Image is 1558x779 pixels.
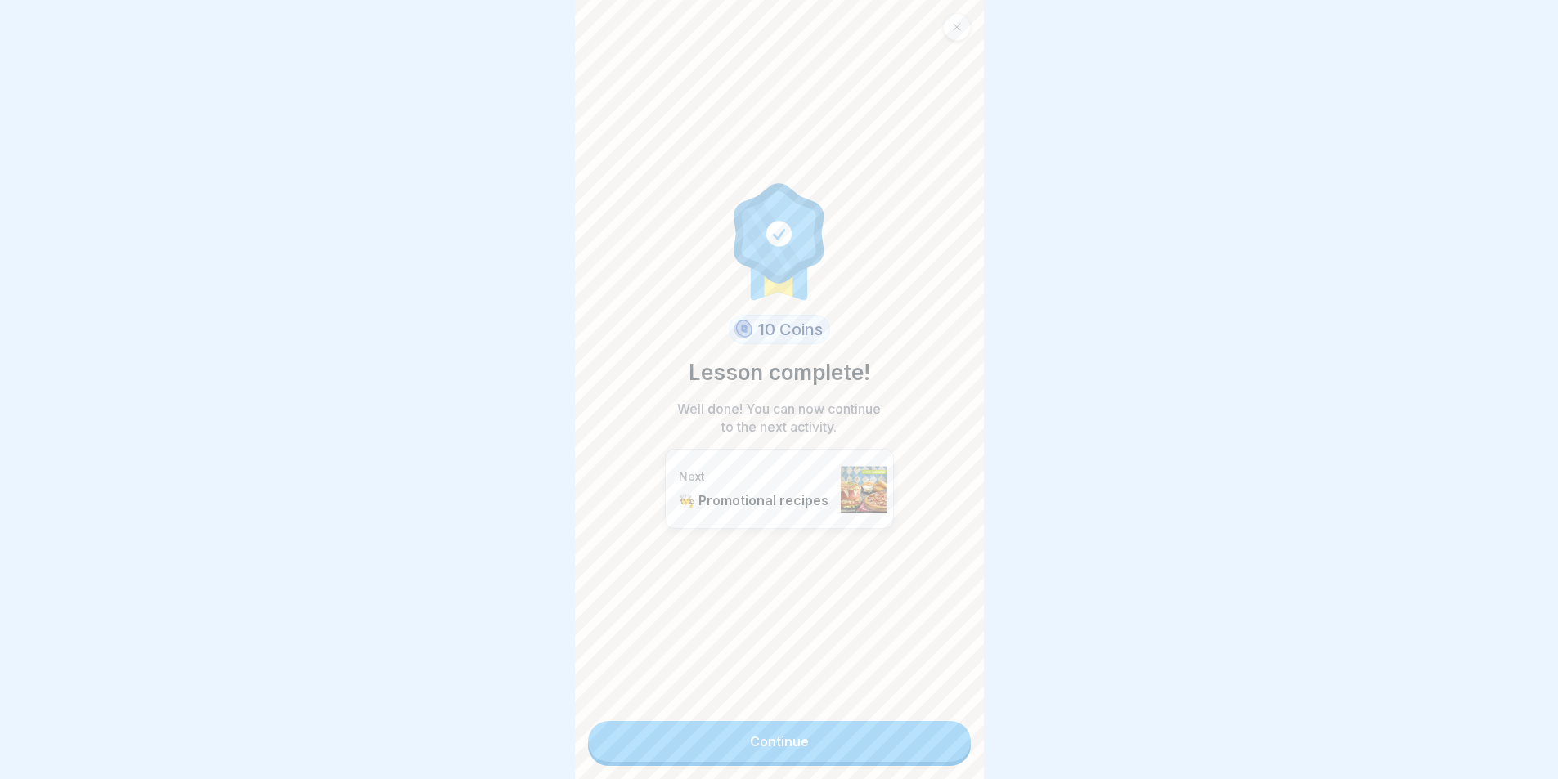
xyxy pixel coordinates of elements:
img: completion.svg [725,179,834,302]
img: coin.svg [731,317,755,342]
p: Well done! You can now continue to the next activity. [673,400,886,436]
p: Next [679,469,833,484]
p: 🧑‍🍳 Promotional recipes [679,492,833,508]
p: Lesson complete! [689,357,870,388]
div: 10 Coins [729,315,830,344]
a: Continue [588,721,971,762]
